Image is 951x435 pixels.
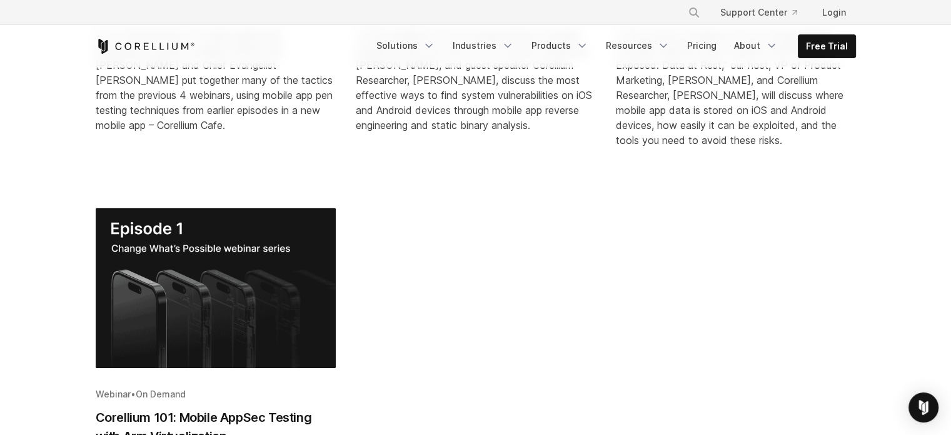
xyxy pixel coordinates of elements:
[369,34,443,57] a: Solutions
[710,1,807,24] a: Support Center
[673,1,856,24] div: Navigation Menu
[683,1,705,24] button: Search
[445,34,521,57] a: Industries
[798,35,855,58] a: Free Trial
[598,34,677,57] a: Resources
[96,39,195,54] a: Corellium Home
[369,34,856,58] div: Navigation Menu
[908,392,938,422] div: Open Intercom Messenger
[96,208,336,368] img: Corellium 101: Mobile AppSec Testing with Arm Virtualization
[356,28,596,133] div: In this installment of our Change What’s Possible webinar series, our host, VP of Product Marketi...
[616,28,856,148] div: In the second installment of our Change What’s Possible webinar series, "Mobile Vulnerabilities E...
[96,28,336,133] div: In our final episode on mobile application penetration testing, Corellium Researcher [PERSON_NAME...
[680,34,724,57] a: Pricing
[96,388,336,401] div: •
[524,34,596,57] a: Products
[727,34,785,57] a: About
[812,1,856,24] a: Login
[136,389,186,399] span: On Demand
[96,389,131,399] span: Webinar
